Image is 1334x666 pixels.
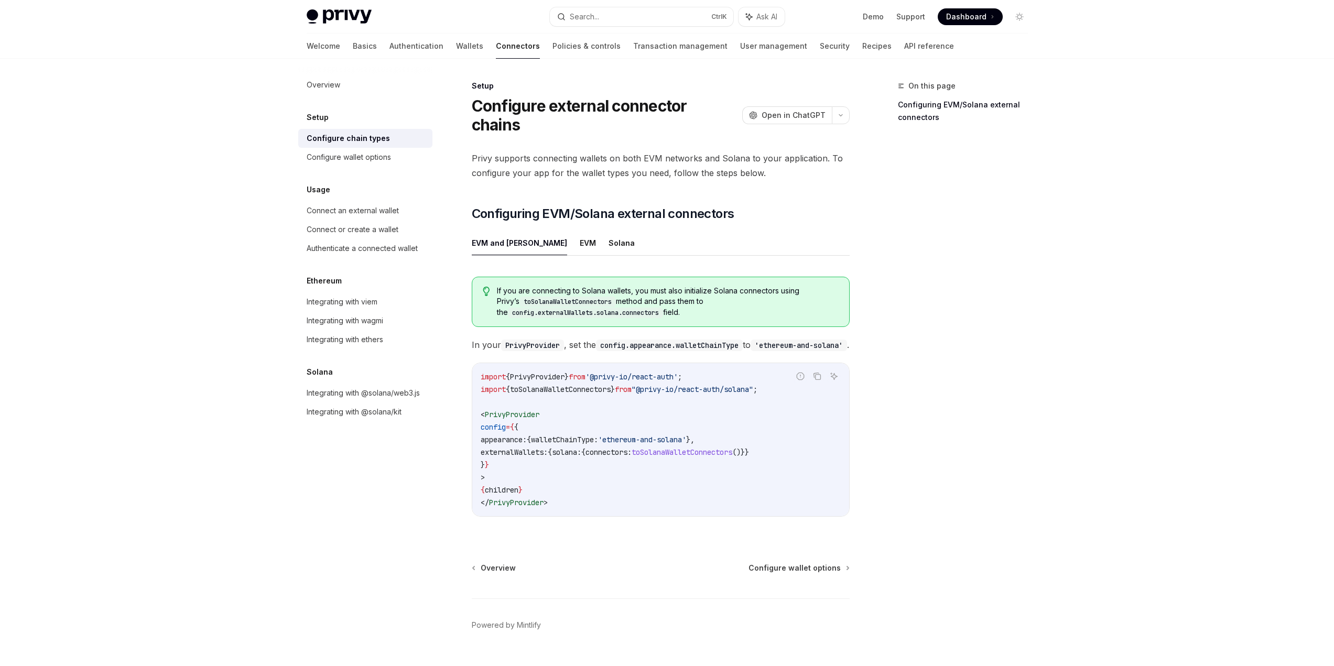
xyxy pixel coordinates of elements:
[1011,8,1028,25] button: Toggle dark mode
[544,498,548,507] span: >
[678,372,682,381] span: ;
[740,34,807,59] a: User management
[896,12,925,22] a: Support
[485,460,489,470] span: }
[472,205,734,222] span: Configuring EVM/Solana external connectors
[307,314,383,327] div: Integrating with wagmi
[481,563,516,573] span: Overview
[820,34,850,59] a: Security
[307,242,418,255] div: Authenticate a connected wallet
[298,129,432,148] a: Configure chain types
[794,369,807,383] button: Report incorrect code
[609,231,635,255] button: Solana
[298,311,432,330] a: Integrating with wagmi
[762,110,826,121] span: Open in ChatGPT
[298,75,432,94] a: Overview
[518,485,523,495] span: }
[472,96,738,134] h1: Configure external connector chains
[810,369,824,383] button: Copy the contents from the code block
[632,385,753,394] span: "@privy-io/react-auth/solana"
[756,12,777,22] span: Ask AI
[307,204,399,217] div: Connect an external wallet
[489,498,544,507] span: PrivyProvider
[580,231,596,255] button: EVM
[749,563,849,573] a: Configure wallet options
[307,34,340,59] a: Welcome
[506,372,510,381] span: {
[904,34,954,59] a: API reference
[548,447,552,457] span: {
[481,498,489,507] span: </
[307,151,391,163] div: Configure wallet options
[508,308,663,318] code: config.externalWallets.solana.connectors
[472,81,850,91] div: Setup
[510,385,611,394] span: toSolanaWalletConnectors
[472,620,541,630] a: Powered by Mintlify
[863,12,884,22] a: Demo
[307,275,342,287] h5: Ethereum
[307,387,420,399] div: Integrating with @solana/web3.js
[946,12,986,22] span: Dashboard
[552,34,621,59] a: Policies & controls
[389,34,443,59] a: Authentication
[298,201,432,220] a: Connect an external wallet
[298,220,432,239] a: Connect or create a wallet
[307,406,402,418] div: Integrating with @solana/kit
[519,297,616,307] code: toSolanaWalletConnectors
[481,485,485,495] span: {
[732,447,749,457] span: ()}}
[585,447,632,457] span: connectors:
[307,223,398,236] div: Connect or create a wallet
[514,422,518,432] span: {
[581,447,585,457] span: {
[472,231,567,255] button: EVM and [PERSON_NAME]
[481,447,548,457] span: externalWallets:
[481,473,485,482] span: >
[739,7,785,26] button: Ask AI
[298,239,432,258] a: Authenticate a connected wallet
[485,410,539,419] span: PrivyProvider
[485,485,518,495] span: children
[473,563,516,573] a: Overview
[353,34,377,59] a: Basics
[596,340,743,351] code: config.appearance.walletChainType
[569,372,585,381] span: from
[307,296,377,308] div: Integrating with viem
[531,435,598,444] span: walletChainType:
[496,34,540,59] a: Connectors
[711,13,727,21] span: Ctrl K
[483,287,490,296] svg: Tip
[298,148,432,167] a: Configure wallet options
[751,340,847,351] code: 'ethereum-and-solana'
[307,132,390,145] div: Configure chain types
[481,410,485,419] span: <
[456,34,483,59] a: Wallets
[298,384,432,402] a: Integrating with @solana/web3.js
[481,422,506,432] span: config
[862,34,892,59] a: Recipes
[307,9,372,24] img: light logo
[481,385,506,394] span: import
[307,111,329,124] h5: Setup
[552,447,581,457] span: solana:
[472,337,850,352] span: In your , set the to .
[633,34,728,59] a: Transaction management
[585,372,678,381] span: '@privy-io/react-auth'
[686,435,695,444] span: },
[307,79,340,91] div: Overview
[632,447,732,457] span: toSolanaWalletConnectors
[938,8,1003,25] a: Dashboard
[598,435,686,444] span: 'ethereum-and-solana'
[307,366,333,378] h5: Solana
[481,435,527,444] span: appearance:
[510,372,565,381] span: PrivyProvider
[527,435,531,444] span: {
[298,402,432,421] a: Integrating with @solana/kit
[506,385,510,394] span: {
[298,330,432,349] a: Integrating with ethers
[307,183,330,196] h5: Usage
[481,460,485,470] span: }
[307,333,383,346] div: Integrating with ethers
[472,151,850,180] span: Privy supports connecting wallets on both EVM networks and Solana to your application. To configu...
[481,372,506,381] span: import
